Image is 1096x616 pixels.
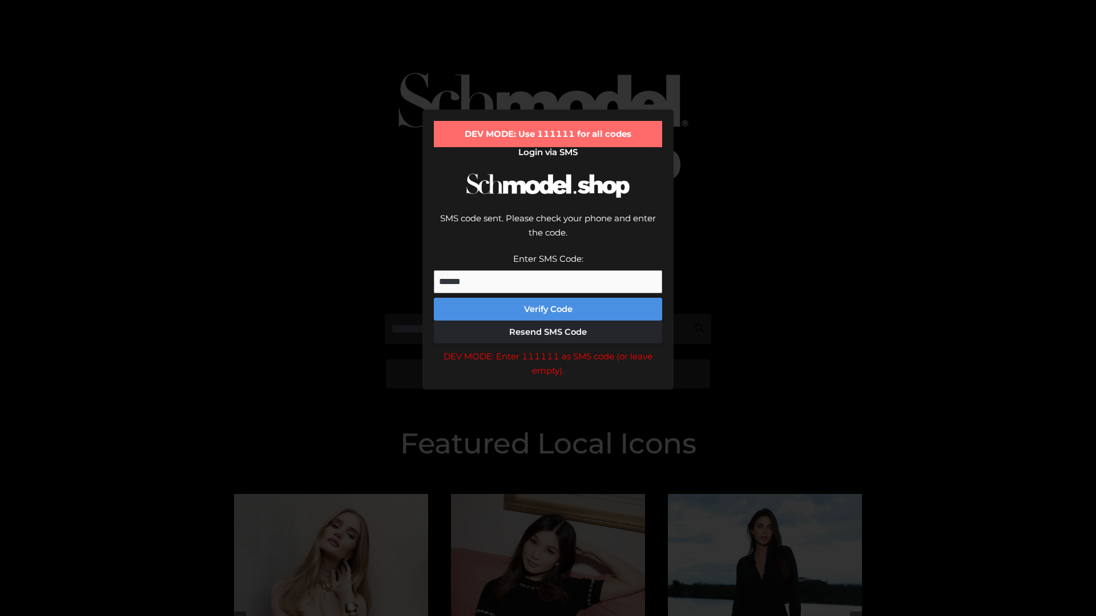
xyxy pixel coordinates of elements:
h2: Login via SMS [434,147,662,157]
label: Enter SMS Code: [513,253,583,264]
button: Verify Code [434,298,662,321]
div: SMS code sent. Please check your phone and enter the code. [434,211,662,252]
img: Schmodel Logo [462,163,634,208]
button: Resend SMS Code [434,321,662,343]
div: DEV MODE: Use 111111 for all codes [434,121,662,147]
div: DEV MODE: Enter 111111 as SMS code (or leave empty). [434,349,662,378]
